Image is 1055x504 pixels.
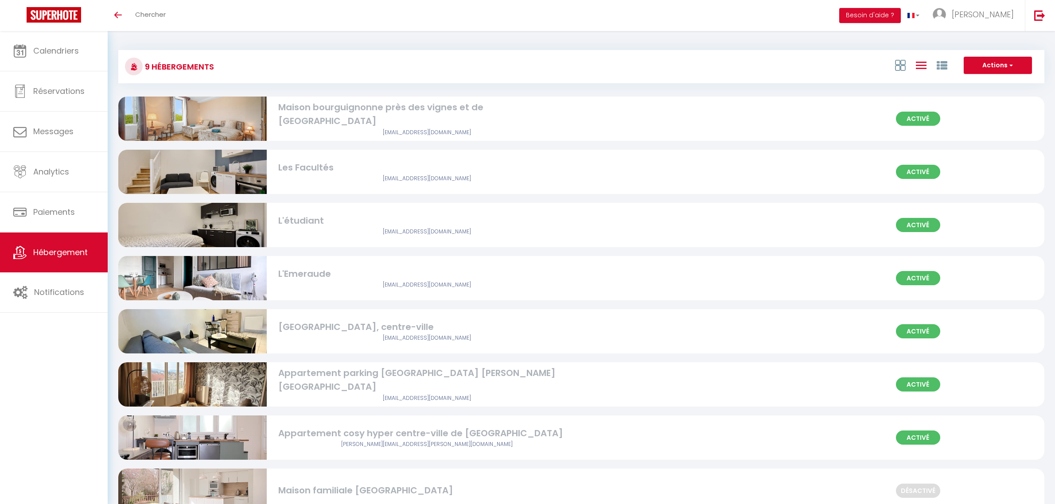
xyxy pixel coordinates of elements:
[278,267,575,281] div: L'Emeraude
[27,7,81,23] img: Super Booking
[33,247,88,258] span: Hébergement
[896,112,940,126] span: Activé
[896,271,940,285] span: Activé
[34,287,84,298] span: Notifications
[964,57,1032,74] button: Actions
[278,161,575,174] div: Les Facultés
[839,8,901,23] button: Besoin d'aide ?
[33,166,69,177] span: Analytics
[895,58,906,72] a: Vue en Box
[896,377,940,392] span: Activé
[278,426,575,440] div: Appartement cosy hyper centre-ville de [GEOGRAPHIC_DATA]
[896,484,940,498] span: Désactivé
[937,58,947,72] a: Vue par Groupe
[143,57,214,77] h3: 9 Hébergements
[1034,10,1045,21] img: logout
[278,334,575,342] div: Airbnb
[933,8,946,21] img: ...
[278,320,575,334] div: [GEOGRAPHIC_DATA], centre-ville
[33,45,79,56] span: Calendriers
[278,281,575,289] div: Airbnb
[278,174,575,183] div: Airbnb
[896,218,940,232] span: Activé
[896,324,940,338] span: Activé
[278,228,575,236] div: Airbnb
[896,430,940,445] span: Activé
[952,9,1014,20] span: [PERSON_NAME]
[278,394,575,403] div: Airbnb
[278,484,575,497] div: Maison familiale [GEOGRAPHIC_DATA]
[278,366,575,394] div: Appartement parking [GEOGRAPHIC_DATA] [PERSON_NAME][GEOGRAPHIC_DATA]
[33,85,85,97] span: Réservations
[916,58,927,72] a: Vue en Liste
[278,214,575,228] div: L'étudiant
[896,165,940,179] span: Activé
[33,126,74,137] span: Messages
[33,206,75,217] span: Paiements
[278,128,575,137] div: Airbnb
[278,101,575,128] div: Maison bourguignonne près des vignes et de [GEOGRAPHIC_DATA]
[135,10,166,19] span: Chercher
[278,440,575,449] div: Airbnb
